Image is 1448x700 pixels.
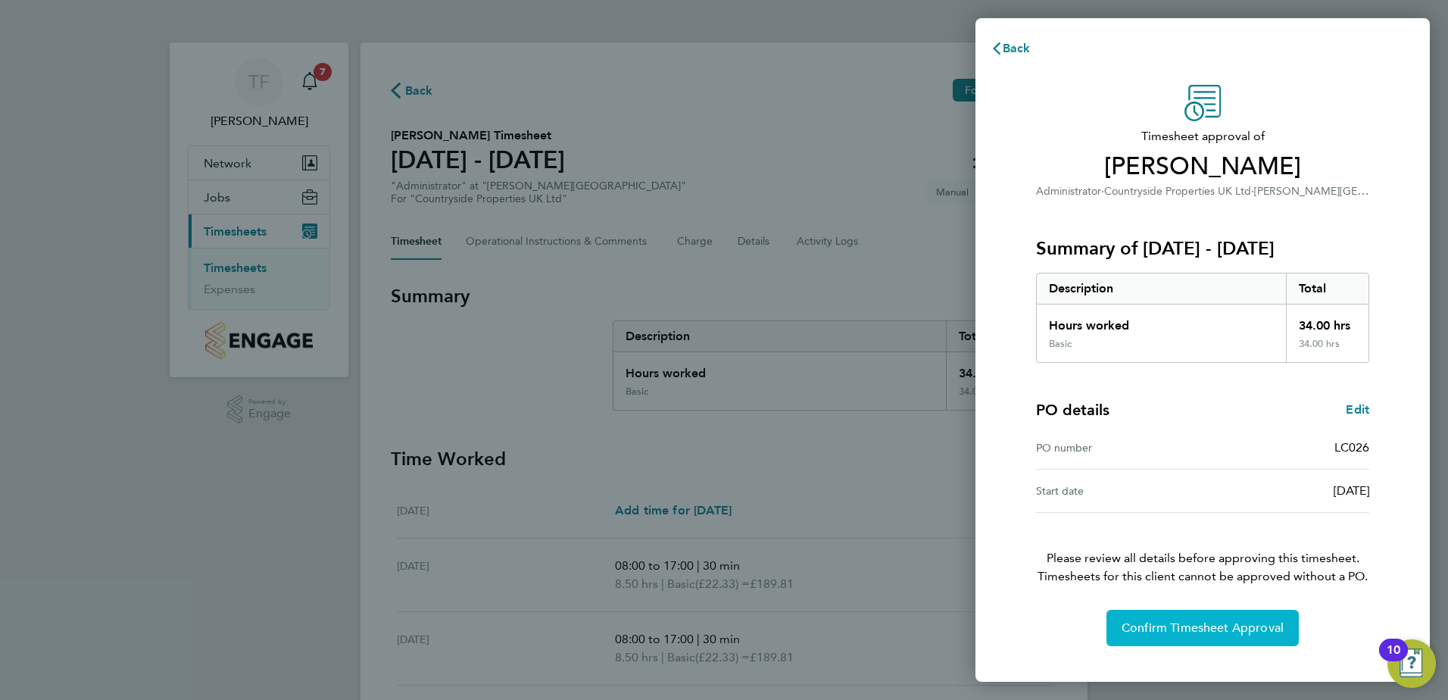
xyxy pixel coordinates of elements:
span: Timesheet approval of [1036,127,1369,145]
div: Description [1037,273,1286,304]
button: Confirm Timesheet Approval [1106,610,1299,646]
button: Open Resource Center, 10 new notifications [1387,639,1436,688]
div: Start date [1036,482,1203,500]
div: 34.00 hrs [1286,305,1369,338]
div: [DATE] [1203,482,1369,500]
div: Total [1286,273,1369,304]
div: PO number [1036,439,1203,457]
div: 34.00 hrs [1286,338,1369,362]
h4: PO details [1036,399,1109,420]
span: Edit [1346,402,1369,417]
div: Summary of 25 - 31 Aug 2025 [1036,273,1369,363]
div: 10 [1387,650,1400,670]
span: [PERSON_NAME] [1036,152,1369,182]
span: LC026 [1334,440,1369,455]
span: Administrator [1036,185,1101,198]
div: Hours worked [1037,305,1286,338]
span: Back [1003,41,1031,55]
div: Basic [1049,338,1072,350]
button: Back [975,33,1046,64]
span: [PERSON_NAME][GEOGRAPHIC_DATA] [1254,183,1448,198]
span: · [1251,185,1254,198]
p: Please review all details before approving this timesheet. [1018,513,1387,586]
span: Timesheets for this client cannot be approved without a PO. [1018,567,1387,586]
span: Countryside Properties UK Ltd [1104,185,1251,198]
a: Edit [1346,401,1369,419]
span: Confirm Timesheet Approval [1122,620,1284,636]
span: · [1101,185,1104,198]
h3: Summary of [DATE] - [DATE] [1036,236,1369,261]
